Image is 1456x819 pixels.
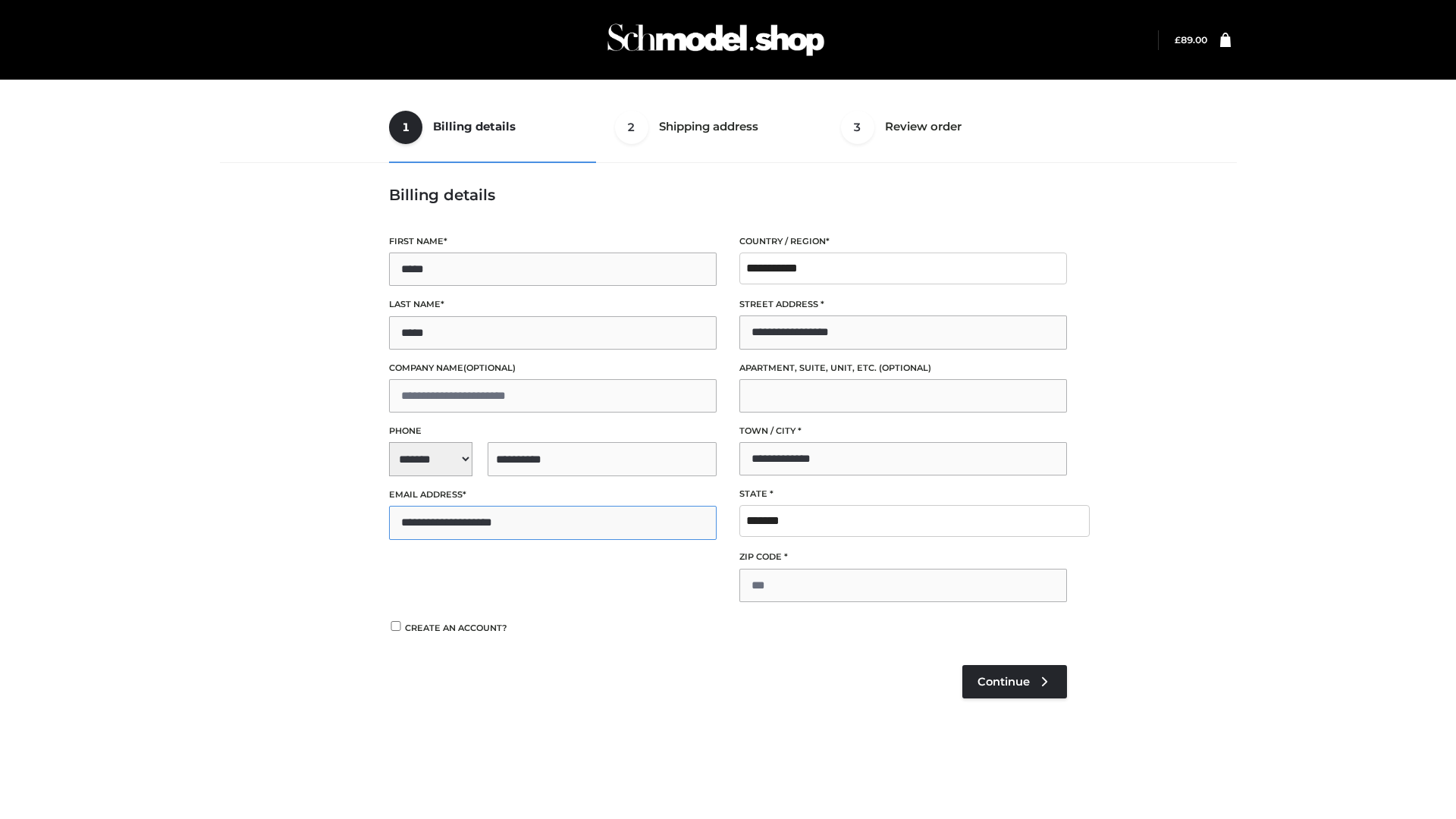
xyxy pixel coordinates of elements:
span: Continue [977,675,1030,689]
span: £ [1175,34,1181,45]
label: ZIP Code [739,550,1067,564]
span: (optional) [463,362,516,373]
label: Email address [389,488,717,502]
label: Country / Region [739,234,1067,249]
img: Schmodel Admin 964 [602,10,830,70]
input: Create an account? [389,621,403,631]
h3: Billing details [389,186,1067,204]
label: Apartment, suite, unit, etc. [739,361,1067,375]
label: Company name [389,361,717,375]
label: Phone [389,424,717,438]
label: Street address [739,297,1067,312]
a: £89.00 [1175,34,1207,45]
label: First name [389,234,717,249]
label: State [739,487,1067,501]
bdi: 89.00 [1175,34,1207,45]
span: (optional) [879,362,931,373]
span: Create an account? [405,623,507,633]
a: Continue [962,665,1067,698]
label: Town / City [739,424,1067,438]
label: Last name [389,297,717,312]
